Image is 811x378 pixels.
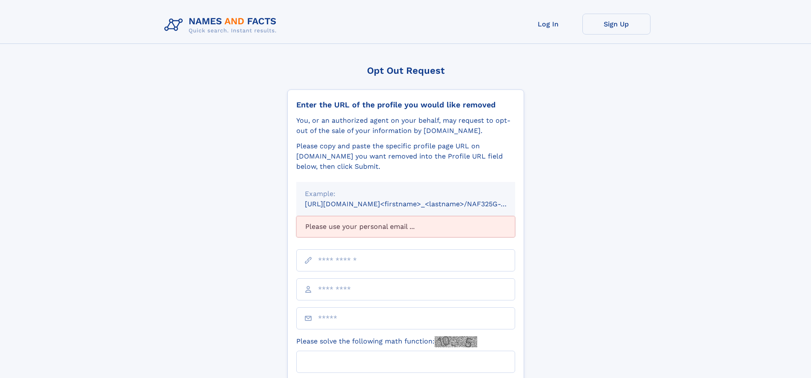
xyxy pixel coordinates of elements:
small: [URL][DOMAIN_NAME]<firstname>_<lastname>/NAF325G-xxxxxxxx [305,200,531,208]
a: Log In [514,14,582,35]
div: Enter the URL of the profile you would like removed [296,100,515,110]
div: Please use your personal email ... [296,216,515,237]
div: Please copy and paste the specific profile page URL on [DOMAIN_NAME] you want removed into the Pr... [296,141,515,172]
label: Please solve the following math function: [296,336,477,347]
div: Opt Out Request [287,65,524,76]
img: Logo Names and Facts [161,14,284,37]
a: Sign Up [582,14,651,35]
div: Example: [305,189,507,199]
div: You, or an authorized agent on your behalf, may request to opt-out of the sale of your informatio... [296,115,515,136]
